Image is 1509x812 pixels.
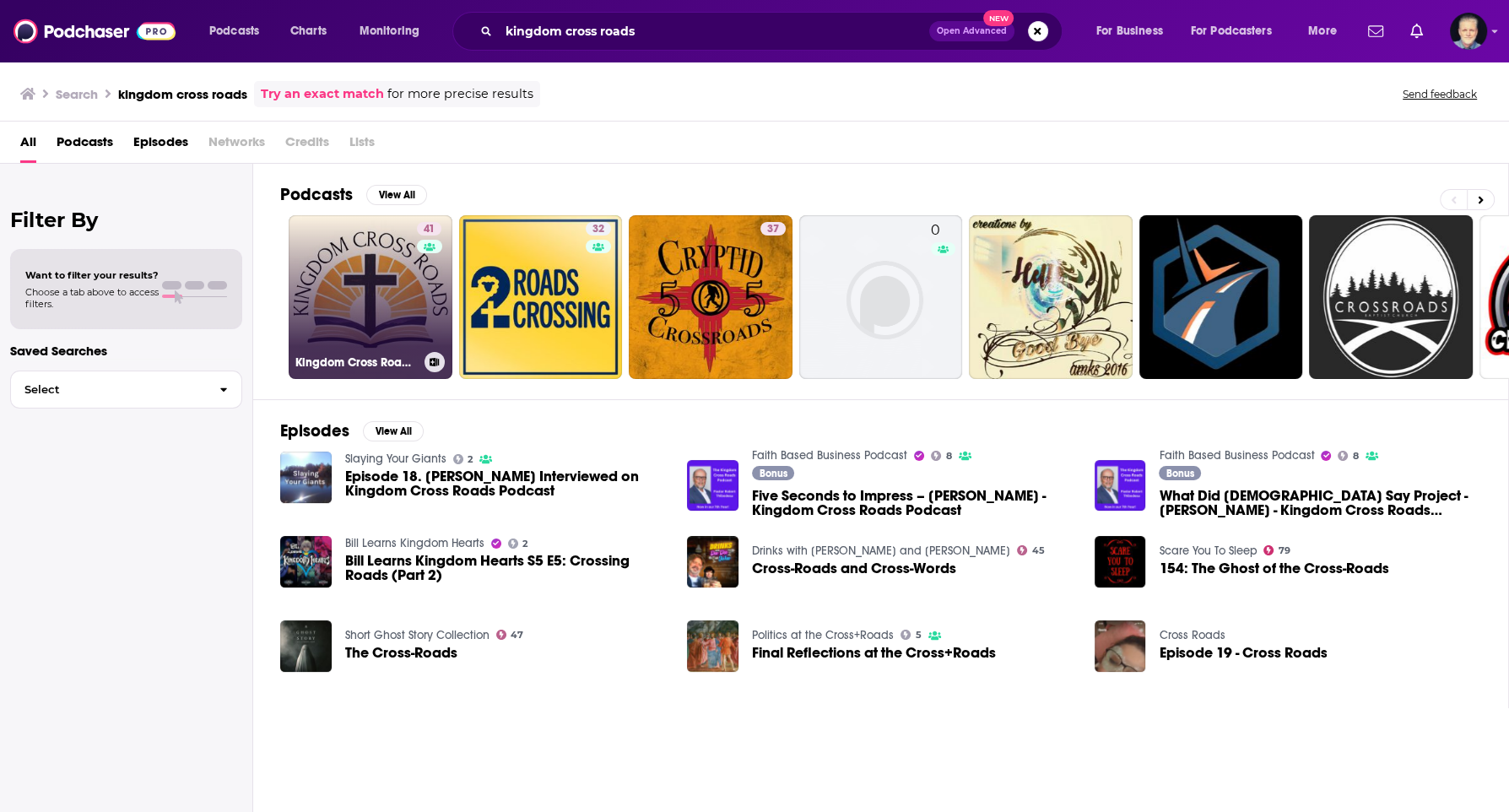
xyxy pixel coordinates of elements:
[752,561,956,576] a: Cross-Roads and Cross-Words
[1096,19,1163,43] span: For Business
[1159,544,1257,558] a: Scare You To Sleep
[345,452,446,466] a: Slaying Your Giants
[767,221,779,238] span: 37
[348,18,441,45] button: open menu
[25,269,159,281] span: Want to filter your results?
[1361,17,1390,46] a: Show notifications dropdown
[799,215,963,379] a: 0
[929,21,1014,41] button: Open AdvancedNew
[1180,18,1296,45] button: open menu
[1159,489,1481,517] a: What Did Jesus Say Project - Terry Christian - Kingdom Cross Roads Podcast
[916,631,922,639] span: 5
[1450,13,1487,50] button: Show profile menu
[1159,489,1481,517] span: What Did [DEMOGRAPHIC_DATA] Say Project - [PERSON_NAME] - Kingdom Cross Roads Podcast
[752,448,907,463] a: Faith Based Business Podcast
[1032,547,1045,555] span: 45
[931,451,952,461] a: 8
[280,536,332,587] a: Bill Learns Kingdom Hearts S5 E5: Crossing Roads (Part 2)
[592,221,604,238] span: 32
[752,489,1074,517] a: Five Seconds to Impress – Desiree Reed - Kingdom Cross Roads Podcast
[10,371,242,409] button: Select
[261,84,384,104] a: Try an exact match
[687,536,738,587] img: Cross-Roads and Cross-Words
[1159,646,1327,660] a: Episode 19 - Cross Roads
[1450,13,1487,50] img: User Profile
[687,460,738,512] img: Five Seconds to Impress – Desiree Reed - Kingdom Cross Roads Podcast
[1308,19,1337,43] span: More
[424,221,435,238] span: 41
[1095,536,1146,587] img: 154: The Ghost of the Cross-Roads
[1338,451,1359,461] a: 8
[511,631,523,639] span: 47
[20,128,36,163] span: All
[946,452,952,460] span: 8
[133,128,188,163] span: Episodes
[1095,620,1146,672] img: Episode 19 - Cross Roads
[280,620,332,672] img: The Cross-Roads
[208,128,265,163] span: Networks
[931,222,956,372] div: 0
[496,630,524,640] a: 47
[56,86,98,102] h3: Search
[1353,452,1359,460] span: 8
[118,86,247,102] h3: kingdom cross roads
[499,18,929,45] input: Search podcasts, credits, & more...
[345,646,457,660] a: The Cross-Roads
[279,18,337,45] a: Charts
[901,630,922,640] a: 5
[453,454,473,464] a: 2
[1159,448,1314,463] a: Faith Based Business Podcast
[508,539,528,549] a: 2
[280,420,424,441] a: EpisodesView All
[10,208,242,232] h2: Filter By
[459,215,623,379] a: 32
[1450,13,1487,50] span: Logged in as JonesLiterary
[752,646,996,660] span: Final Reflections at the Cross+Roads
[14,15,176,47] img: Podchaser - Follow, Share and Rate Podcasts
[1084,18,1184,45] button: open menu
[11,384,206,395] span: Select
[285,128,329,163] span: Credits
[289,215,452,379] a: 41Kingdom Cross Roads Podcast
[280,452,332,503] a: Episode 18. King David Interviewed on Kingdom Cross Roads Podcast
[280,184,353,205] h2: Podcasts
[345,554,668,582] a: Bill Learns Kingdom Hearts S5 E5: Crossing Roads (Part 2)
[522,540,527,548] span: 2
[468,456,473,463] span: 2
[760,222,786,235] a: 37
[290,19,327,43] span: Charts
[10,343,242,359] p: Saved Searches
[366,185,427,205] button: View All
[280,184,427,205] a: PodcastsView All
[363,421,424,441] button: View All
[1095,460,1146,512] img: What Did Jesus Say Project - Terry Christian - Kingdom Cross Roads Podcast
[295,355,418,370] h3: Kingdom Cross Roads Podcast
[345,469,668,498] a: Episode 18. King David Interviewed on Kingdom Cross Roads Podcast
[25,286,159,310] span: Choose a tab above to access filters.
[1166,468,1194,479] span: Bonus
[1404,17,1430,46] a: Show notifications dropdown
[983,10,1014,26] span: New
[197,18,281,45] button: open menu
[417,222,441,235] a: 41
[752,489,1074,517] span: Five Seconds to Impress – [PERSON_NAME] - Kingdom Cross Roads Podcast
[387,84,533,104] span: for more precise results
[57,128,113,163] a: Podcasts
[629,215,792,379] a: 37
[1159,561,1388,576] a: 154: The Ghost of the Cross-Roads
[586,222,611,235] a: 32
[349,128,375,163] span: Lists
[760,468,787,479] span: Bonus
